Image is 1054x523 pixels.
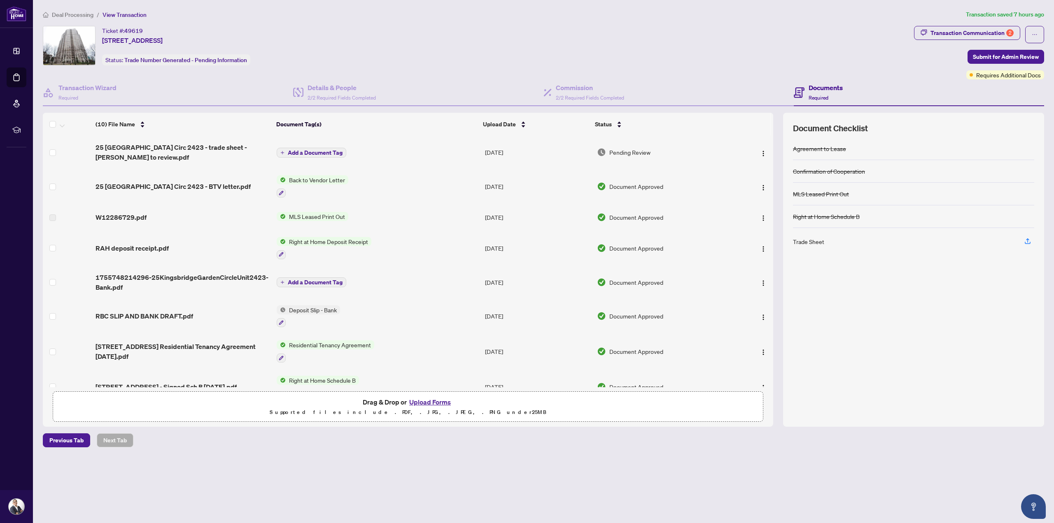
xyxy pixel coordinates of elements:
th: (10) File Name [92,113,273,136]
span: Required [809,95,828,101]
li: / [97,10,99,19]
img: logo [7,6,26,21]
button: Add a Document Tag [277,147,346,158]
span: W12286729.pdf [96,212,147,222]
span: RAH deposit receipt.pdf [96,243,169,253]
span: Add a Document Tag [288,150,343,156]
td: [DATE] [482,204,594,230]
img: Document Status [597,311,606,321]
img: Document Status [597,213,606,222]
span: 2/2 Required Fields Completed [308,95,376,101]
span: Back to Vendor Letter [286,175,348,184]
button: Upload Forms [407,397,453,407]
span: 25 [GEOGRAPHIC_DATA] Circ 2423 - BTV letter.pdf [96,181,251,191]
span: Trade Number Generated - Pending Information [124,56,247,64]
button: Logo [757,276,770,289]
img: Status Icon [277,305,286,314]
span: Requires Additional Docs [976,70,1041,79]
img: Logo [760,150,767,157]
span: Status [595,120,612,129]
button: Logo [757,211,770,224]
td: [DATE] [482,230,594,266]
td: [DATE] [482,169,594,204]
span: MLS Leased Print Out [286,212,348,221]
span: View Transaction [103,11,147,19]
span: Pending Review [609,148,651,157]
img: Logo [760,280,767,286]
td: [DATE] [482,266,594,299]
button: Status IconResidential Tenancy Agreement [277,340,374,363]
button: Next Tab [97,433,133,447]
span: home [43,12,49,18]
span: Drag & Drop or [363,397,453,407]
div: Ticket #: [102,26,143,35]
img: Document Status [597,148,606,157]
img: Logo [760,349,767,356]
span: [STREET_ADDRESS] Residential Tenancy Agreement [DATE].pdf [96,342,270,361]
h4: Documents [809,83,843,93]
img: Document Status [597,244,606,253]
button: Submit for Admin Review [968,50,1044,64]
span: Document Approved [609,213,663,222]
span: Document Approved [609,244,663,253]
div: Trade Sheet [793,237,824,246]
img: Document Status [597,347,606,356]
td: [DATE] [482,334,594,369]
th: Upload Date [480,113,592,136]
span: (10) File Name [96,120,135,129]
span: Document Approved [609,278,663,287]
button: Logo [757,180,770,193]
div: Transaction Communication [930,26,1014,40]
span: Required [58,95,78,101]
img: Profile Icon [9,499,24,514]
td: [DATE] [482,136,594,169]
img: Logo [760,246,767,252]
span: plus [280,280,284,284]
img: IMG-W12286729_1.jpg [43,26,95,65]
span: Add a Document Tag [288,279,343,285]
button: Status IconRight at Home Schedule B [277,376,359,398]
span: [STREET_ADDRESS] - Signed Sch B [DATE].pdf [96,382,237,392]
span: ellipsis [1032,32,1038,37]
span: Document Checklist [793,123,868,134]
th: Document Tag(s) [273,113,480,136]
span: 2/2 Required Fields Completed [556,95,624,101]
button: Transaction Communication2 [914,26,1020,40]
span: Deposit Slip - Bank [286,305,340,314]
h4: Details & People [308,83,376,93]
span: Right at Home Deposit Receipt [286,237,371,246]
img: Logo [760,384,767,391]
span: Submit for Admin Review [973,50,1039,63]
span: Right at Home Schedule B [286,376,359,385]
button: Logo [757,380,770,393]
button: Status IconMLS Leased Print Out [277,212,348,221]
span: Upload Date [483,120,516,129]
img: Document Status [597,182,606,191]
img: Status Icon [277,175,286,184]
button: Previous Tab [43,433,90,447]
img: Status Icon [277,340,286,349]
img: Logo [760,184,767,191]
span: Document Approved [609,382,663,391]
article: Transaction saved 7 hours ago [966,10,1044,19]
span: 25 [GEOGRAPHIC_DATA] Circ 2423 - trade sheet - [PERSON_NAME] to review.pdf [96,142,270,162]
span: Document Approved [609,347,663,356]
button: Logo [757,345,770,358]
th: Status [592,113,731,136]
div: Status: [102,54,250,65]
td: [DATE] [482,369,594,404]
button: Add a Document Tag [277,277,346,287]
td: [DATE] [482,299,594,334]
span: Previous Tab [49,434,84,447]
div: Confirmation of Cooperation [793,167,865,176]
button: Logo [757,242,770,255]
button: Add a Document Tag [277,277,346,288]
img: Logo [760,314,767,321]
div: Right at Home Schedule B [793,212,860,221]
img: Logo [760,215,767,221]
h4: Commission [556,83,624,93]
span: Drag & Drop orUpload FormsSupported files include .PDF, .JPG, .JPEG, .PNG under25MB [53,392,763,422]
span: Document Approved [609,182,663,191]
span: 49619 [124,27,143,35]
span: [STREET_ADDRESS] [102,35,163,45]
